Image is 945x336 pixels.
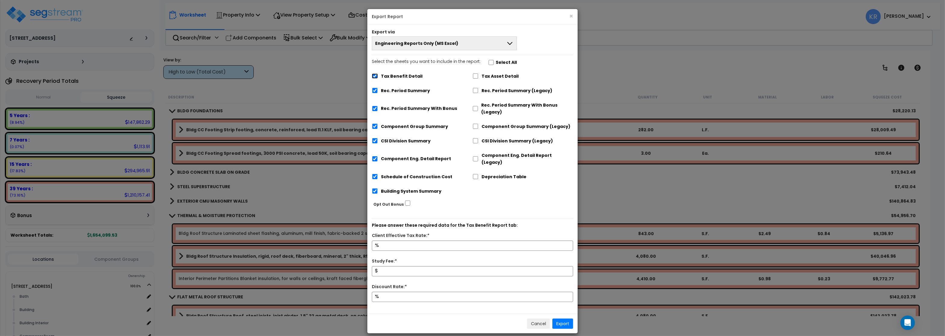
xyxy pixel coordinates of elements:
[372,58,481,65] p: Select the sheets you want to include in the report:
[372,283,407,290] label: Discount Rate:*
[381,188,441,195] label: Building System Summary
[381,87,430,94] label: Rec. Period Summary
[372,14,573,20] h5: Export Report
[482,123,570,130] label: Component Group Summary (Legacy)
[381,173,452,180] label: Schedule of Construction Cost
[900,316,915,330] div: Open Intercom Messenger
[482,173,526,180] label: Depreciation Table
[381,123,448,130] label: Component Group Summary
[482,138,553,145] label: CSI Division Summary (Legacy)
[381,138,431,145] label: CSI Division Summary
[373,201,404,208] label: Opt Out Bonus
[482,73,519,80] label: Tax Asset Detail
[375,40,458,46] span: Engineering Reports Only (MS Excel)
[375,293,379,300] span: %
[372,222,573,229] p: Please answer these required data for the Tax Benefit Report tab:
[527,319,550,329] button: Cancel
[488,60,494,65] input: Select the sheets you want to include in the report:Select All
[375,242,379,249] span: %
[481,102,573,116] label: Rec. Period Summary With Bonus (Legacy)
[372,258,397,265] label: Study Fee:*
[496,59,517,66] label: Select All
[482,152,573,166] label: Component Eng. Detail Report (Legacy)
[569,13,573,19] button: ×
[381,105,457,112] label: Rec. Period Summary With Bonus
[381,73,422,80] label: Tax Benefit Detail
[381,155,451,162] label: Component Eng. Detail Report
[372,232,429,239] label: Client Effective Tax Rate:*
[552,319,573,329] button: Export
[375,268,378,275] span: $
[372,36,517,50] button: Engineering Reports Only (MS Excel)
[482,87,552,94] label: Rec. Period Summary (Legacy)
[372,29,395,35] label: Export via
